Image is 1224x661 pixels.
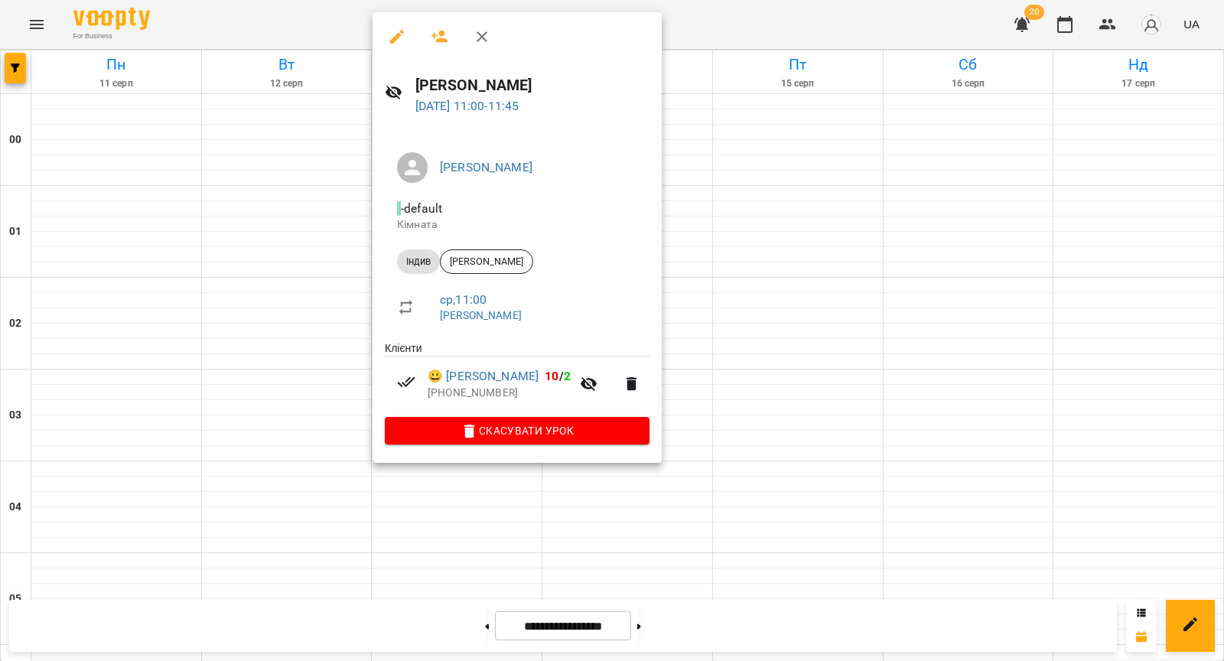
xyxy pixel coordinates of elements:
[428,367,539,386] a: 😀 [PERSON_NAME]
[397,422,637,440] span: Скасувати Урок
[545,369,558,383] span: 10
[440,309,522,321] a: [PERSON_NAME]
[441,255,532,269] span: [PERSON_NAME]
[545,369,571,383] b: /
[415,73,650,97] h6: [PERSON_NAME]
[385,340,649,417] ul: Клієнти
[440,292,487,307] a: ср , 11:00
[397,373,415,391] svg: Візит сплачено
[415,99,519,113] a: [DATE] 11:00-11:45
[440,160,532,174] a: [PERSON_NAME]
[397,217,637,233] p: Кімната
[564,369,571,383] span: 2
[440,249,533,274] div: [PERSON_NAME]
[428,386,571,401] p: [PHONE_NUMBER]
[385,417,649,444] button: Скасувати Урок
[397,201,445,216] span: - default
[397,255,440,269] span: Індив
